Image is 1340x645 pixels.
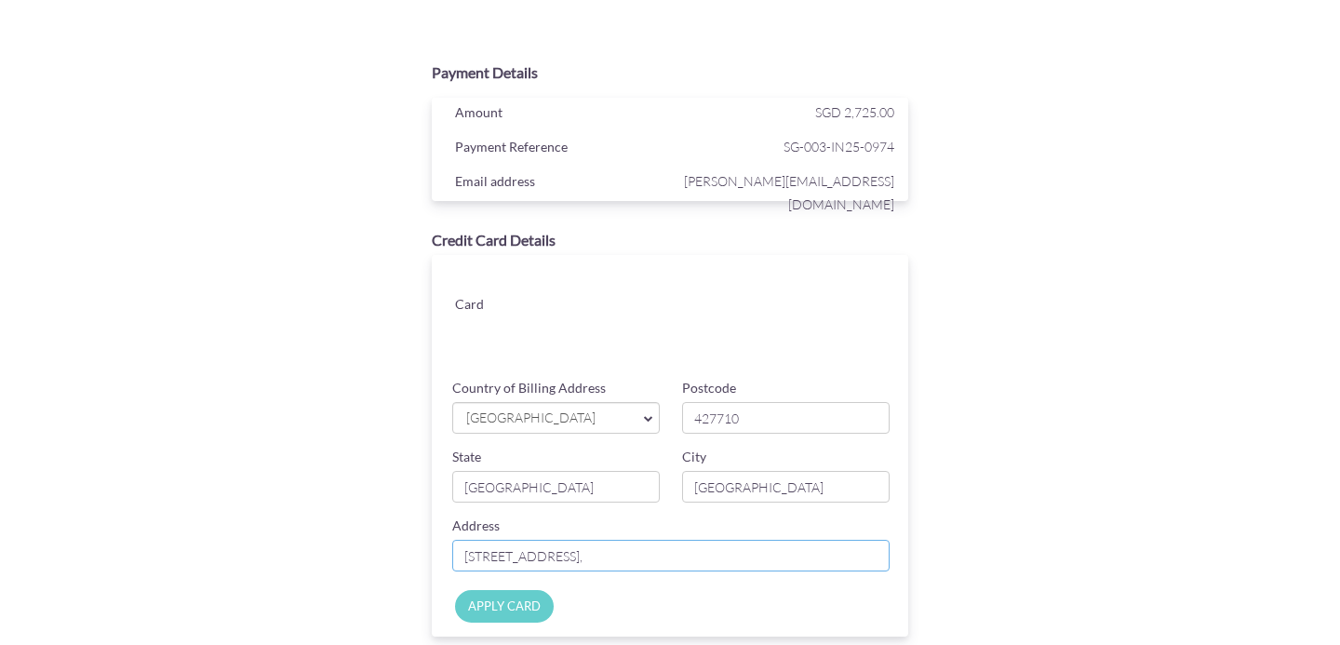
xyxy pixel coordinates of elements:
[432,230,908,251] div: Credit Card Details
[682,448,706,466] label: City
[455,590,554,623] input: APPLY CARD
[452,402,660,434] a: [GEOGRAPHIC_DATA]
[441,101,675,128] div: Amount
[432,62,908,84] div: Payment Details
[464,409,629,428] span: [GEOGRAPHIC_DATA]
[441,169,675,197] div: Email address
[682,379,736,397] label: Postcode
[572,315,730,348] iframe: Secure card expiration date input frame
[572,274,891,307] iframe: Secure card number input frame
[452,517,500,535] label: Address
[441,135,675,163] div: Payment Reference
[675,135,894,158] span: SG-003-IN25-0974
[441,292,557,320] div: Card
[815,104,894,120] span: SGD 2,725.00
[675,169,894,216] span: [PERSON_NAME][EMAIL_ADDRESS][DOMAIN_NAME]
[732,315,891,348] iframe: Secure card security code input frame
[452,379,606,397] label: Country of Billing Address
[452,448,481,466] label: State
